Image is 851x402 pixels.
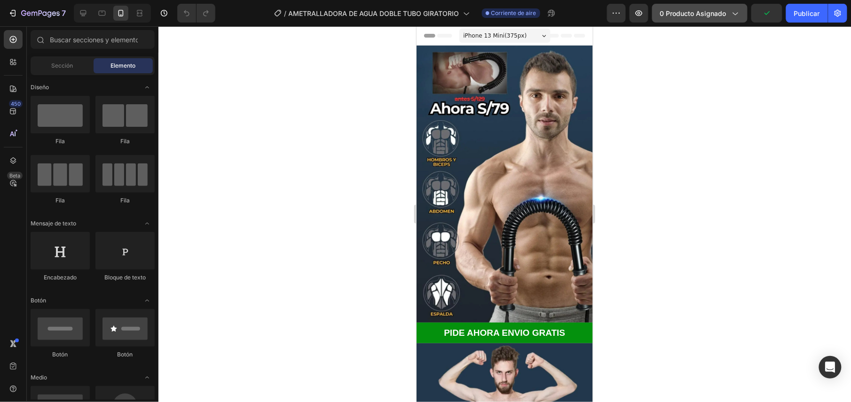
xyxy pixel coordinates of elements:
div: Encabezado [31,273,90,282]
button: 7 [4,4,70,23]
button: 0 producto asignado [652,4,748,23]
div: Botón [31,350,90,359]
span: Diseño [31,83,49,92]
span: Alternar abierto [140,80,155,95]
span: Botón [31,296,46,305]
font: Publicar [794,8,820,18]
span: Alternar abierto [140,370,155,385]
span: Elemento [111,62,136,70]
div: 450 [9,100,23,108]
div: Botón [95,350,155,359]
p: 7 [62,8,66,19]
span: Sección [51,62,73,70]
span: Medio [31,373,47,382]
span: Alternar abierto [140,216,155,231]
span: Alternar abierto [140,293,155,308]
span: Mensaje de texto [31,219,76,228]
span: AMETRALLADORA DE AGUA DOBLE TUBO GIRATORIO [289,8,459,18]
span: / [284,8,287,18]
div: Bloque de texto [95,273,155,282]
div: Fila [31,196,90,205]
div: Abra Intercom Messenger [819,356,842,379]
div: Fila [31,137,90,146]
div: Fila [95,137,155,146]
input: Buscar secciones y elementos [31,30,155,49]
iframe: Design area [417,26,593,402]
div: Fila [95,196,155,205]
span: 0 producto asignado [660,8,726,18]
div: Beta [7,172,23,179]
div: Deshacer/Rehacer [177,4,215,23]
span: Corriente de aire [491,9,536,17]
button: Publicar [786,4,828,23]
